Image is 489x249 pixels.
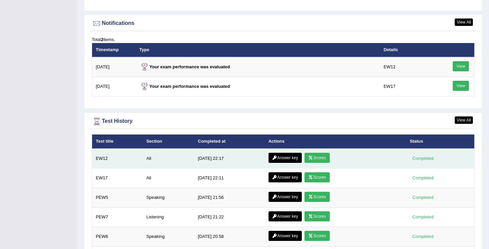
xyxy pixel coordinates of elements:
[269,211,302,221] a: Answer key
[142,134,194,148] th: Section
[410,155,436,162] div: Completed
[142,168,194,188] td: All
[92,134,143,148] th: Test title
[92,43,136,57] th: Timestamp
[269,192,302,202] a: Answer key
[453,81,469,91] a: View
[92,149,143,169] td: EW12
[92,77,136,96] td: [DATE]
[92,207,143,227] td: PEW7
[92,168,143,188] td: EW17
[455,116,473,124] a: View All
[142,227,194,246] td: Speaking
[101,37,103,42] b: 2
[304,153,329,163] a: Scores
[410,174,436,181] div: Completed
[269,231,302,241] a: Answer key
[269,172,302,182] a: Answer key
[92,36,475,43] div: Total items.
[380,77,434,96] td: EW17
[304,211,329,221] a: Scores
[139,84,230,89] strong: Your exam performance was evaluated
[380,57,434,77] td: EW12
[269,153,302,163] a: Answer key
[304,231,329,241] a: Scores
[194,168,265,188] td: [DATE] 22:11
[453,61,469,71] a: View
[194,188,265,207] td: [DATE] 21:56
[92,57,136,77] td: [DATE]
[194,227,265,246] td: [DATE] 20:58
[406,134,474,148] th: Status
[304,172,329,182] a: Scores
[92,19,475,29] div: Notifications
[194,149,265,169] td: [DATE] 22:17
[410,233,436,240] div: Completed
[380,43,434,57] th: Details
[194,134,265,148] th: Completed at
[142,188,194,207] td: Speaking
[92,227,143,246] td: PEW6
[136,43,380,57] th: Type
[410,194,436,201] div: Completed
[139,64,230,69] strong: Your exam performance was evaluated
[304,192,329,202] a: Scores
[92,116,475,127] div: Test History
[265,134,406,148] th: Actions
[142,207,194,227] td: Listening
[194,207,265,227] td: [DATE] 21:22
[410,213,436,220] div: Completed
[455,19,473,26] a: View All
[92,188,143,207] td: PEW5
[142,149,194,169] td: All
